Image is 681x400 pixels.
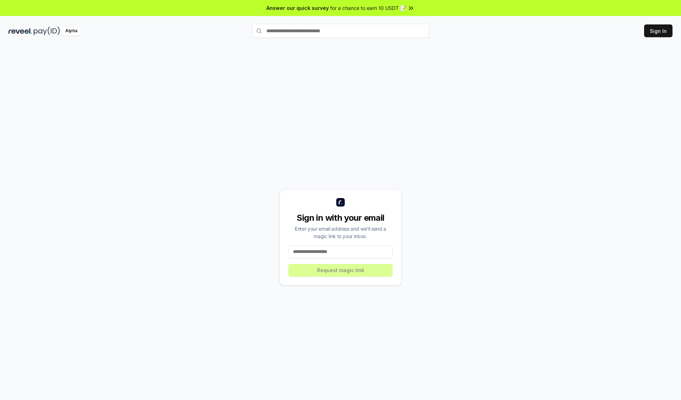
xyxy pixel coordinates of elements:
button: Sign In [644,24,672,37]
img: logo_small [336,198,345,207]
img: reveel_dark [9,27,32,35]
span: for a chance to earn 10 USDT 📝 [330,4,406,12]
div: Sign in with your email [288,212,393,224]
div: Alpha [61,27,81,35]
span: Answer our quick survey [266,4,329,12]
div: Enter your email address and we’ll send a magic link to your inbox. [288,225,393,240]
img: pay_id [34,27,60,35]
